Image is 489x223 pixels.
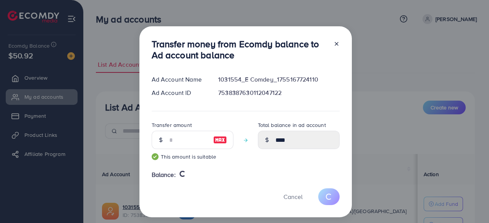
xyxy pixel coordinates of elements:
[283,193,303,201] span: Cancel
[274,188,312,205] button: Cancel
[152,153,159,160] img: guide
[213,135,227,144] img: image
[152,153,233,160] small: This amount is suitable
[152,121,192,129] label: Transfer amount
[152,170,176,179] span: Balance:
[457,189,483,217] iframe: Chat
[152,39,327,61] h3: Transfer money from Ecomdy balance to Ad account balance
[146,75,212,84] div: Ad Account Name
[146,88,212,97] div: Ad Account ID
[212,75,345,84] div: 1031554_E Comdey_1755167724110
[212,88,345,97] div: 7538387630112047122
[258,121,326,129] label: Total balance in ad account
